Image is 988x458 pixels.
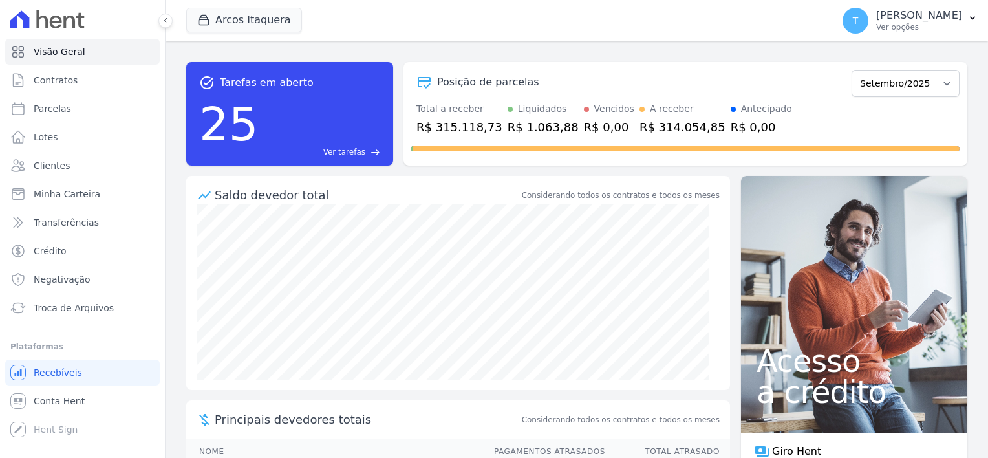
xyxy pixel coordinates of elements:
[370,147,380,157] span: east
[876,22,962,32] p: Ver opções
[757,376,952,408] span: a crédito
[518,102,567,116] div: Liquidados
[416,102,502,116] div: Total a receber
[34,273,91,286] span: Negativação
[508,118,579,136] div: R$ 1.063,88
[5,360,160,386] a: Recebíveis
[416,118,502,136] div: R$ 315.118,73
[323,146,365,158] span: Ver tarefas
[10,339,155,354] div: Plataformas
[34,216,99,229] span: Transferências
[34,395,85,408] span: Conta Hent
[853,16,859,25] span: T
[264,146,380,158] a: Ver tarefas east
[437,74,539,90] div: Posição de parcelas
[5,96,160,122] a: Parcelas
[34,45,85,58] span: Visão Geral
[5,267,160,292] a: Negativação
[34,301,114,314] span: Troca de Arquivos
[220,75,314,91] span: Tarefas em aberto
[215,411,519,428] span: Principais devedores totais
[34,131,58,144] span: Lotes
[522,190,720,201] div: Considerando todos os contratos e todos os meses
[5,295,160,321] a: Troca de Arquivos
[584,118,634,136] div: R$ 0,00
[5,124,160,150] a: Lotes
[5,39,160,65] a: Visão Geral
[5,210,160,235] a: Transferências
[741,102,792,116] div: Antecipado
[34,188,100,201] span: Minha Carteira
[34,159,70,172] span: Clientes
[34,74,78,87] span: Contratos
[215,186,519,204] div: Saldo devedor total
[731,118,792,136] div: R$ 0,00
[5,67,160,93] a: Contratos
[5,153,160,179] a: Clientes
[639,118,725,136] div: R$ 314.054,85
[832,3,988,39] button: T [PERSON_NAME] Ver opções
[5,238,160,264] a: Crédito
[650,102,694,116] div: A receber
[34,102,71,115] span: Parcelas
[5,181,160,207] a: Minha Carteira
[757,345,952,376] span: Acesso
[876,9,962,22] p: [PERSON_NAME]
[594,102,634,116] div: Vencidos
[5,388,160,414] a: Conta Hent
[34,245,67,257] span: Crédito
[34,366,82,379] span: Recebíveis
[522,414,720,426] span: Considerando todos os contratos e todos os meses
[186,8,302,32] button: Arcos Itaquera
[199,91,259,158] div: 25
[199,75,215,91] span: task_alt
